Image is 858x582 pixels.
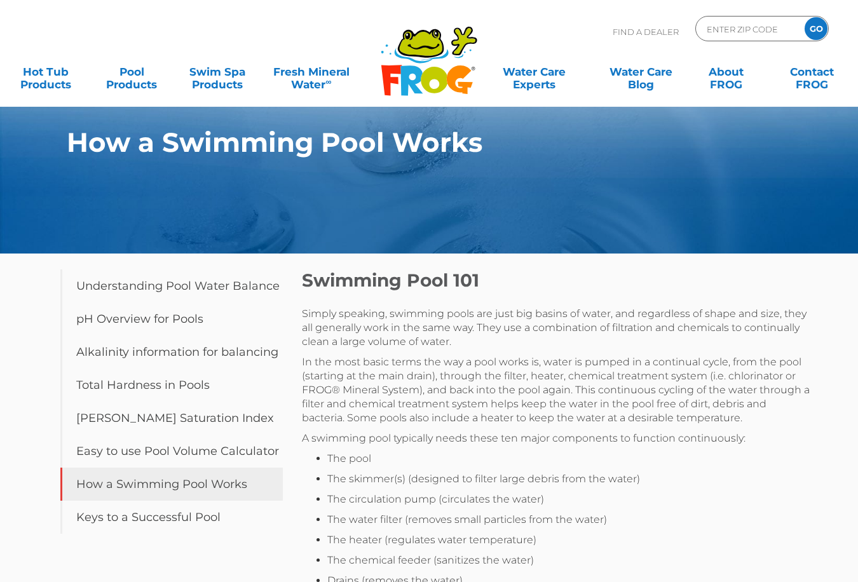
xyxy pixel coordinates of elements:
[613,16,679,48] p: Find A Dealer
[327,553,810,567] li: The chemical feeder (sanitizes the water)
[269,59,353,85] a: Fresh MineralWater∞
[60,435,283,468] a: Easy to use Pool Volume Calculator
[779,59,845,85] a: ContactFROG
[67,127,734,158] h1: How a Swimming Pool Works
[327,533,810,547] li: The heater (regulates water temperature)
[60,501,283,534] a: Keys to a Successful Pool
[327,452,810,466] li: The pool
[60,468,283,501] a: How a Swimming Pool Works
[327,472,810,486] li: The skimmer(s) (designed to filter large debris from the water)
[327,513,810,527] li: The water filter (removes small particles from the water)
[480,59,588,85] a: Water CareExperts
[705,20,791,38] input: Zip Code Form
[608,59,674,85] a: Water CareBlog
[805,17,827,40] input: GO
[302,355,810,425] p: In the most basic terms the way a pool works is, water is pumped in a continual cycle, from the p...
[693,59,759,85] a: AboutFROG
[327,492,810,506] li: The circulation pump (circulates the water)
[60,302,283,335] a: pH Overview for Pools
[302,431,810,445] p: A swimming pool typically needs these ten major components to function continuously:
[60,269,283,302] a: Understanding Pool Water Balance
[13,59,79,85] a: Hot TubProducts
[325,77,331,86] sup: ∞
[302,307,810,349] p: Simply speaking, swimming pools are just big basins of water, and regardless of shape and size, t...
[60,402,283,435] a: [PERSON_NAME] Saturation Index
[99,59,165,85] a: PoolProducts
[184,59,250,85] a: Swim SpaProducts
[302,269,810,291] h2: Swimming Pool 101
[60,335,283,369] a: Alkalinity information for balancing
[60,369,283,402] a: Total Hardness in Pools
